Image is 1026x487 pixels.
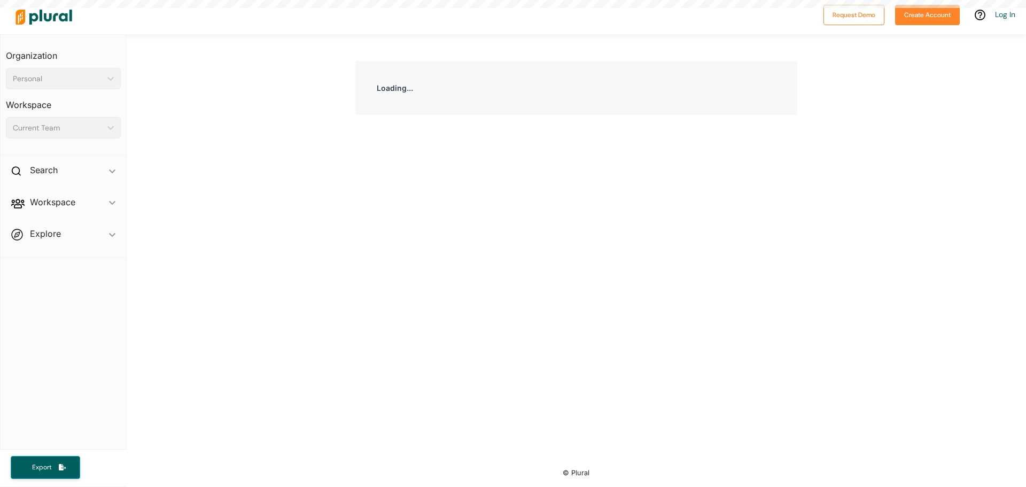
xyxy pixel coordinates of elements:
[30,164,58,176] h2: Search
[11,456,80,479] button: Export
[25,463,59,472] span: Export
[563,469,589,477] small: © Plural
[355,61,797,115] div: Loading...
[895,9,960,20] a: Create Account
[823,9,884,20] a: Request Demo
[6,89,121,113] h3: Workspace
[895,5,960,25] button: Create Account
[6,40,121,64] h3: Organization
[13,122,103,134] div: Current Team
[13,73,103,84] div: Personal
[823,5,884,25] button: Request Demo
[995,10,1015,19] a: Log In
